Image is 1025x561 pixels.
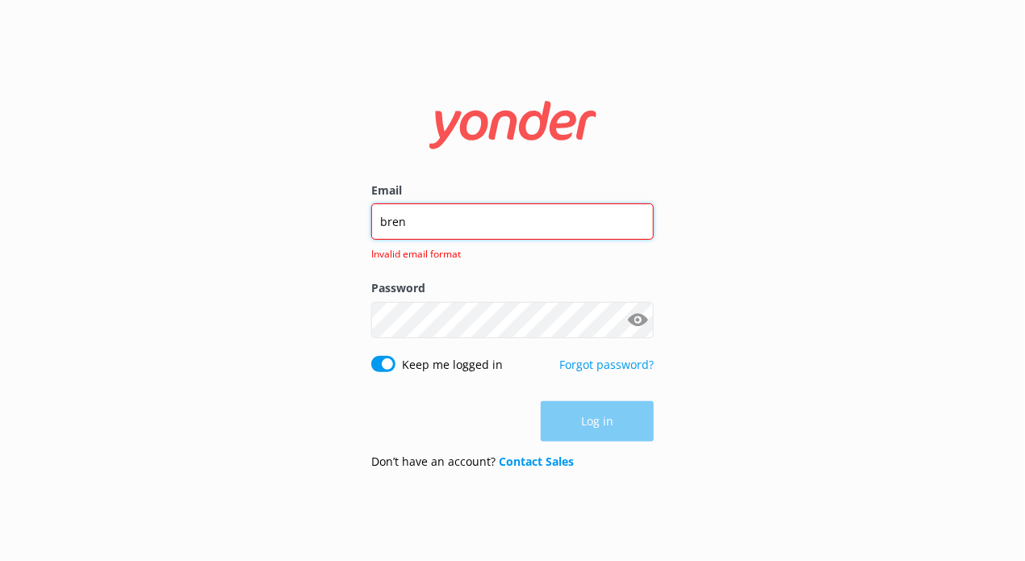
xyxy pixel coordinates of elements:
span: Invalid email format [371,246,644,262]
button: Show password [621,304,654,336]
p: Don’t have an account? [371,453,574,471]
label: Password [371,279,654,297]
a: Forgot password? [559,357,654,372]
label: Email [371,182,654,199]
input: user@emailaddress.com [371,203,654,240]
label: Keep me logged in [402,356,503,374]
a: Contact Sales [499,454,574,469]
